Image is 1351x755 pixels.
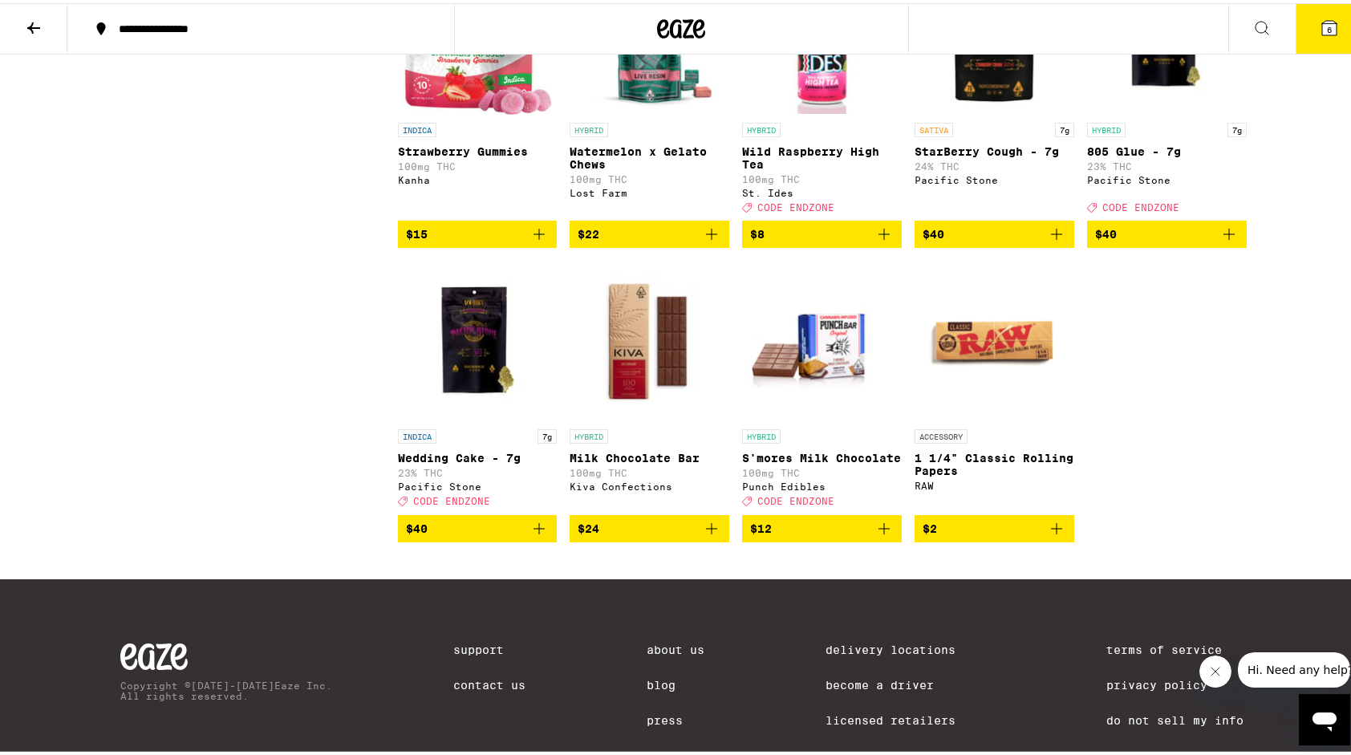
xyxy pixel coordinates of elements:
[915,158,1074,168] p: 24% THC
[915,258,1074,511] a: Open page for 1 1/4" Classic Rolling Papers from RAW
[742,512,902,539] button: Add to bag
[413,493,490,504] span: CODE ENDZONE
[742,185,902,195] div: St. Ides
[826,676,984,688] a: Become a Driver
[398,258,558,511] a: Open page for Wedding Cake - 7g from Pacific Stone
[915,426,968,440] p: ACCESSORY
[647,676,704,688] a: Blog
[1087,142,1247,155] p: 805 Glue - 7g
[398,426,436,440] p: INDICA
[742,120,781,134] p: HYBRID
[1087,172,1247,182] div: Pacific Stone
[915,258,1074,418] img: RAW - 1 1/4" Classic Rolling Papers
[647,711,704,724] a: Press
[578,225,599,237] span: $22
[915,449,1074,474] p: 1 1/4" Classic Rolling Papers
[570,258,729,511] a: Open page for Milk Chocolate Bar from Kiva Confections
[398,158,558,168] p: 100mg THC
[570,478,729,489] div: Kiva Confections
[1327,22,1332,31] span: 6
[742,465,902,475] p: 100mg THC
[750,225,765,237] span: $8
[578,519,599,532] span: $24
[570,217,729,245] button: Add to bag
[742,171,902,181] p: 100mg THC
[742,217,902,245] button: Add to bag
[406,519,428,532] span: $40
[398,449,558,461] p: Wedding Cake - 7g
[742,258,902,511] a: Open page for S'mores Milk Chocolate from Punch Edibles
[915,477,1074,488] div: RAW
[1055,120,1074,134] p: 7g
[757,493,834,504] span: CODE ENDZONE
[742,258,902,418] img: Punch Edibles - S'mores Milk Chocolate
[647,640,704,653] a: About Us
[398,465,558,475] p: 23% THC
[398,217,558,245] button: Add to bag
[398,512,558,539] button: Add to bag
[398,258,558,418] img: Pacific Stone - Wedding Cake - 7g
[538,426,557,440] p: 7g
[1095,225,1117,237] span: $40
[915,512,1074,539] button: Add to bag
[570,512,729,539] button: Add to bag
[398,142,558,155] p: Strawberry Gummies
[1106,640,1243,653] a: Terms of Service
[742,478,902,489] div: Punch Edibles
[742,142,902,168] p: Wild Raspberry High Tea
[453,676,525,688] a: Contact Us
[1299,691,1350,742] iframe: Button to launch messaging window
[915,120,953,134] p: SATIVA
[826,711,984,724] a: Licensed Retailers
[570,426,608,440] p: HYBRID
[1106,711,1243,724] a: Do Not Sell My Info
[570,465,729,475] p: 100mg THC
[570,171,729,181] p: 100mg THC
[453,640,525,653] a: Support
[570,142,729,168] p: Watermelon x Gelato Chews
[1087,120,1126,134] p: HYBRID
[570,258,729,418] img: Kiva Confections - Milk Chocolate Bar
[1238,649,1350,684] iframe: Message from company
[1087,217,1247,245] button: Add to bag
[1087,158,1247,168] p: 23% THC
[742,426,781,440] p: HYBRID
[1106,676,1243,688] a: Privacy Policy
[915,217,1074,245] button: Add to bag
[1102,199,1179,209] span: CODE ENDZONE
[826,640,984,653] a: Delivery Locations
[10,11,116,24] span: Hi. Need any help?
[757,199,834,209] span: CODE ENDZONE
[915,172,1074,182] div: Pacific Stone
[406,225,428,237] span: $15
[570,120,608,134] p: HYBRID
[915,142,1074,155] p: StarBerry Cough - 7g
[750,519,772,532] span: $12
[1199,652,1231,684] iframe: Close message
[742,449,902,461] p: S'mores Milk Chocolate
[1227,120,1247,134] p: 7g
[398,172,558,182] div: Kanha
[923,519,937,532] span: $2
[120,677,332,698] p: Copyright © [DATE]-[DATE] Eaze Inc. All rights reserved.
[398,120,436,134] p: INDICA
[923,225,944,237] span: $40
[570,185,729,195] div: Lost Farm
[570,449,729,461] p: Milk Chocolate Bar
[398,478,558,489] div: Pacific Stone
